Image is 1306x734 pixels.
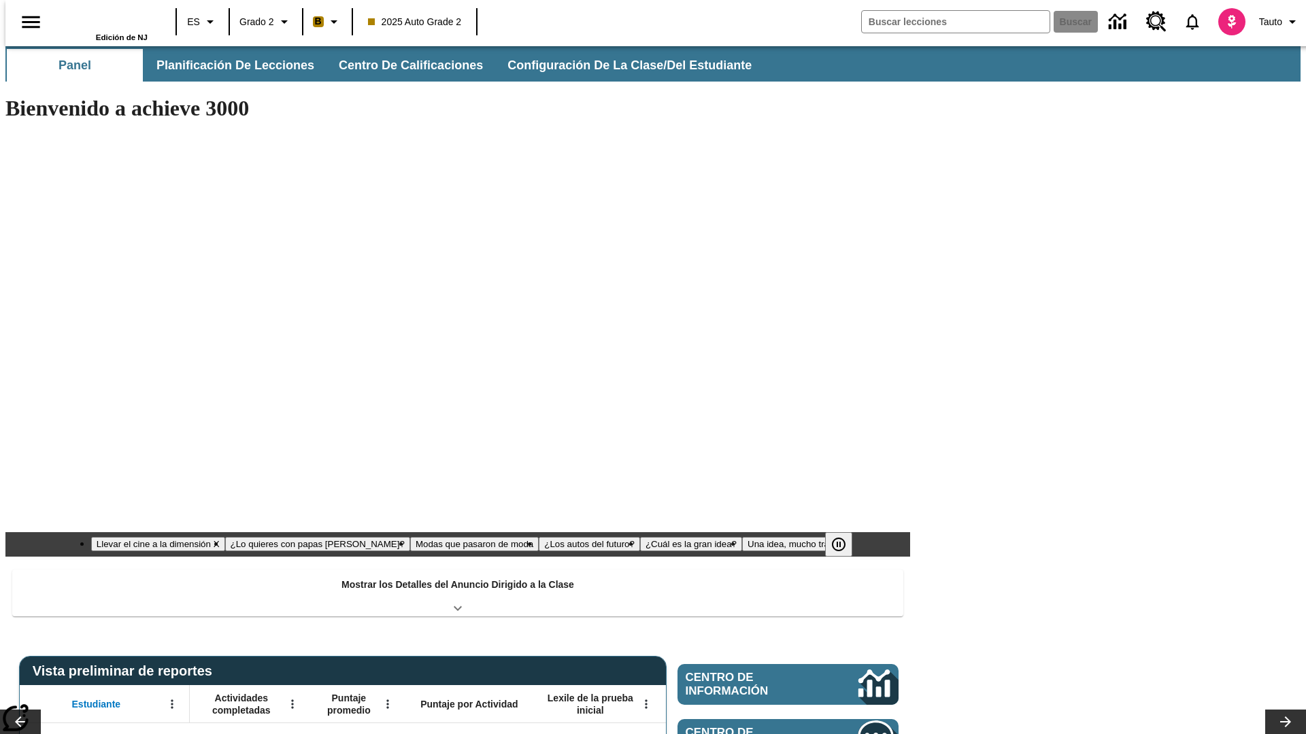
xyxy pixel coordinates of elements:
span: ES [187,15,200,29]
a: Portada [59,6,148,33]
span: 2025 Auto Grade 2 [368,15,462,29]
span: Estudiante [72,698,121,710]
button: Diapositiva 6 Una idea, mucho trabajo [742,537,852,551]
button: Diapositiva 4 ¿Los autos del futuro? [539,537,640,551]
button: Grado: Grado 2, Elige un grado [234,10,298,34]
input: Buscar campo [862,11,1050,33]
span: B [315,13,322,30]
button: Diapositiva 2 ¿Lo quieres con papas fritas? [225,537,410,551]
button: Centro de calificaciones [328,49,494,82]
button: Abrir menú [636,694,656,714]
button: Carrusel de lecciones, seguir [1265,710,1306,734]
span: Vista preliminar de reportes [33,663,219,679]
span: Tauto [1259,15,1282,29]
span: Puntaje por Actividad [420,698,518,710]
div: Subbarra de navegación [5,49,764,82]
button: Diapositiva 1 Llevar el cine a la dimensión X [91,537,225,551]
button: Diapositiva 5 ¿Cuál es la gran idea? [640,537,742,551]
button: Perfil/Configuración [1254,10,1306,34]
button: Planificación de lecciones [146,49,325,82]
button: Configuración de la clase/del estudiante [497,49,763,82]
button: Boost El color de la clase es anaranjado claro. Cambiar el color de la clase. [307,10,348,34]
span: Lexile de la prueba inicial [541,692,640,716]
a: Centro de información [677,664,899,705]
button: Abrir menú [162,694,182,714]
button: Abrir menú [378,694,398,714]
span: Puntaje promedio [316,692,382,716]
button: Lenguaje: ES, Selecciona un idioma [181,10,224,34]
button: Abrir menú [282,694,303,714]
a: Centro de información [1101,3,1138,41]
button: Diapositiva 3 Modas que pasaron de moda [410,537,539,551]
button: Panel [7,49,143,82]
button: Pausar [825,532,852,557]
button: Escoja un nuevo avatar [1210,4,1254,39]
div: Portada [59,5,148,41]
h1: Bienvenido a achieve 3000 [5,96,910,121]
img: avatar image [1218,8,1245,35]
span: Edición de NJ [96,33,148,41]
a: Centro de recursos, Se abrirá en una pestaña nueva. [1138,3,1175,40]
div: Mostrar los Detalles del Anuncio Dirigido a la Clase [12,570,903,616]
div: Subbarra de navegación [5,46,1301,82]
p: Mostrar los Detalles del Anuncio Dirigido a la Clase [341,578,574,592]
span: Centro de información [686,671,813,698]
a: Notificaciones [1175,4,1210,39]
button: Abrir el menú lateral [11,2,51,42]
div: Pausar [825,532,866,557]
span: Grado 2 [239,15,274,29]
span: Actividades completadas [197,692,286,716]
